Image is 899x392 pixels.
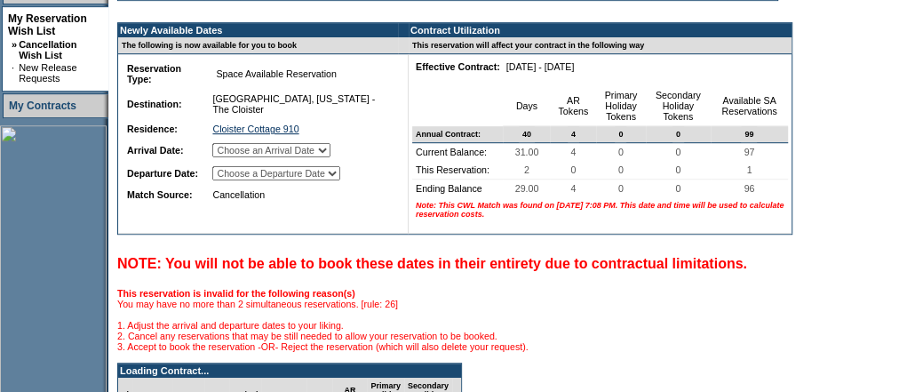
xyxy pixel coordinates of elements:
a: Cancellation Wish List [19,39,76,60]
td: Cancellation [209,186,393,204]
td: Contract Utilization [409,23,792,37]
nobr: [DATE] - [DATE] [506,61,575,72]
td: [GEOGRAPHIC_DATA], [US_STATE] - The Cloister [209,90,393,118]
span: 96 [740,180,758,197]
span: 0 [672,180,684,197]
td: Newly Available Dates [118,23,398,37]
span: 31.00 [512,143,543,161]
td: This Reservation: [412,161,503,180]
b: Residence: [127,124,178,134]
td: Note: This CWL Match was found on [DATE] 7:08 PM. This date and time will be used to calculate re... [412,197,788,222]
td: Days [503,86,550,126]
td: Ending Balance [412,180,503,197]
span: 0 [567,161,579,179]
span: 1 [743,161,755,179]
b: Effective Contract: [416,61,500,72]
span: 2 [521,161,533,179]
b: Departure Date: [127,168,198,179]
span: NOTE: You will not be able to book these dates in their entirety due to contractual limitations. [117,256,747,271]
b: Match Source: [127,189,192,200]
b: Destination: [127,99,182,109]
span: 0 [672,161,684,179]
span: 4 [567,180,579,197]
span: 0 [615,180,627,197]
span: 97 [740,143,758,161]
td: Available SA Reservations [711,86,788,126]
span: You may have no more than 2 simultaneous reservations. [rule: 26] 1. Adjust the arrival and depar... [117,288,529,352]
span: 99 [741,126,757,142]
b: This reservation is invalid for the following reason(s) [117,288,355,299]
a: New Release Requests [19,62,76,84]
span: 0 [615,161,627,179]
a: My Contracts [9,100,76,112]
td: Current Balance: [412,143,503,161]
span: 0 [615,126,626,142]
td: This reservation will affect your contract in the following way [409,37,792,54]
td: Annual Contract: [412,126,503,143]
span: 4 [567,143,579,161]
span: 29.00 [512,180,543,197]
span: 0 [672,143,684,161]
td: The following is now available for you to book [118,37,398,54]
b: Arrival Date: [127,145,183,156]
b: Reservation Type: [127,63,181,84]
td: Loading Contract... [118,364,461,378]
td: · [12,62,17,84]
span: 40 [519,126,535,142]
span: 0 [615,143,627,161]
span: 0 [672,126,684,142]
a: Cloister Cottage 910 [212,124,298,134]
td: AR Tokens [550,86,596,126]
span: 4 [568,126,579,142]
td: Secondary Holiday Tokens [646,86,711,126]
td: Primary Holiday Tokens [596,86,645,126]
a: My Reservation Wish List [8,12,87,37]
span: Space Available Reservation [212,65,339,83]
b: » [12,39,17,50]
